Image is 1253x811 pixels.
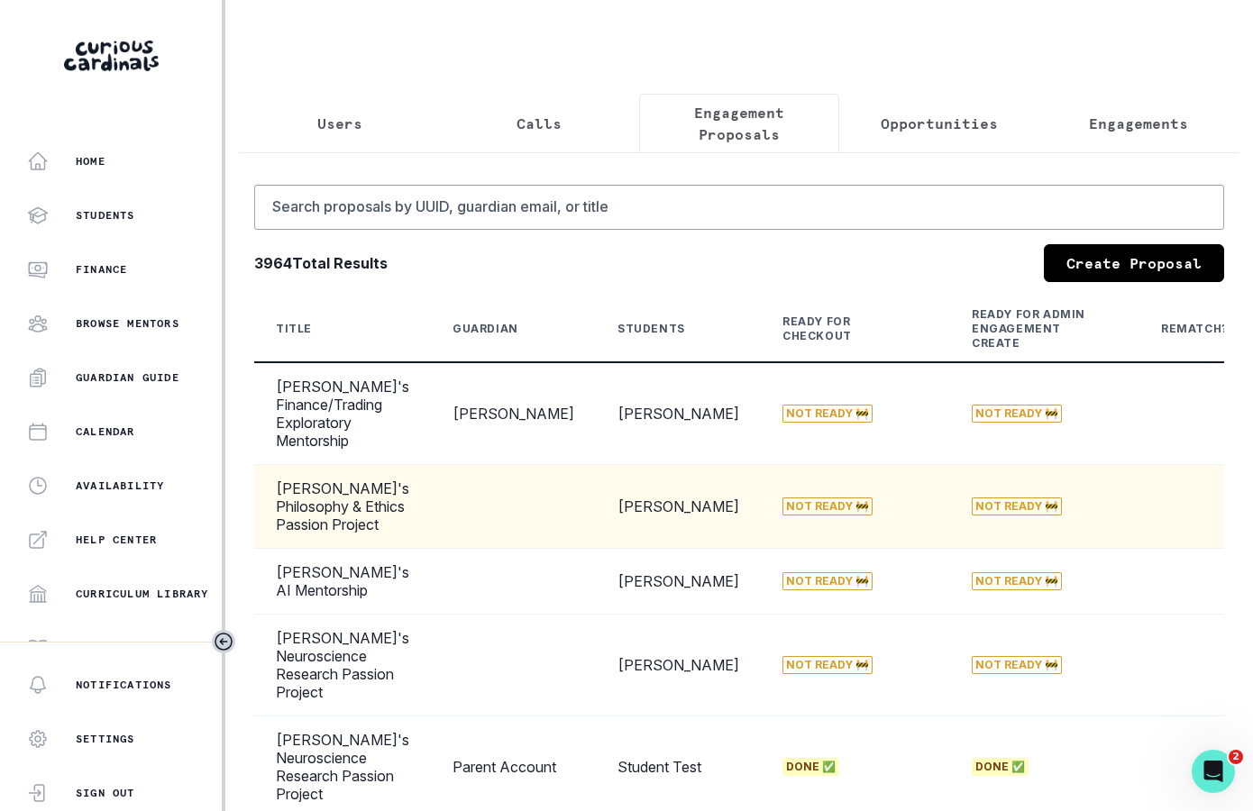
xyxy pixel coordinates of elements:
img: Curious Cardinals Logo [64,41,159,71]
p: Curriculum Library [76,587,209,601]
p: Notifications [76,678,172,692]
span: Not Ready 🚧 [972,572,1062,590]
td: [PERSON_NAME] [596,615,761,716]
span: Done ✅ [972,758,1029,776]
p: Browse Mentors [76,316,179,331]
p: Engagements [1089,113,1188,134]
div: Guardian [453,322,518,336]
p: Settings [76,732,135,746]
td: [PERSON_NAME] [596,362,761,465]
button: Toggle sidebar [212,630,235,653]
span: Not Ready 🚧 [782,656,873,674]
span: Done ✅ [782,758,839,776]
span: Not Ready 🚧 [782,497,873,515]
p: Sign Out [76,786,135,800]
p: Home [76,154,105,169]
p: Calendar [76,424,135,439]
p: Guardian Guide [76,370,179,385]
p: Calls [517,113,562,134]
span: Not Ready 🚧 [782,405,873,423]
span: Not Ready 🚧 [972,656,1062,674]
div: Rematch? [1161,322,1229,336]
p: Availability [76,478,164,493]
td: [PERSON_NAME]'s Finance/Trading Exploratory Mentorship [254,362,431,465]
div: Title [276,322,312,336]
b: 3964 Total Results [254,252,388,274]
p: Finance [76,262,127,277]
td: [PERSON_NAME] [431,362,596,465]
p: Students [76,208,135,223]
td: [PERSON_NAME] [596,549,761,615]
a: Create Proposal [1044,244,1224,282]
td: [PERSON_NAME] [596,465,761,549]
span: Not Ready 🚧 [782,572,873,590]
td: [PERSON_NAME]'s Neuroscience Research Passion Project [254,615,431,716]
p: Engagement Proposals [654,102,824,145]
div: Students [617,322,685,336]
iframe: Intercom live chat [1192,750,1235,793]
div: Ready for Checkout [782,314,907,343]
p: Opportunities [881,113,998,134]
div: Ready for Admin Engagement Create [972,307,1096,351]
span: 2 [1229,750,1243,764]
span: Not Ready 🚧 [972,405,1062,423]
p: Help Center [76,533,157,547]
td: [PERSON_NAME]'s Philosophy & Ethics Passion Project [254,465,431,549]
p: Mentor Handbook [76,641,187,655]
td: [PERSON_NAME]'s AI Mentorship [254,549,431,615]
span: Not Ready 🚧 [972,497,1062,515]
p: Users [317,113,362,134]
